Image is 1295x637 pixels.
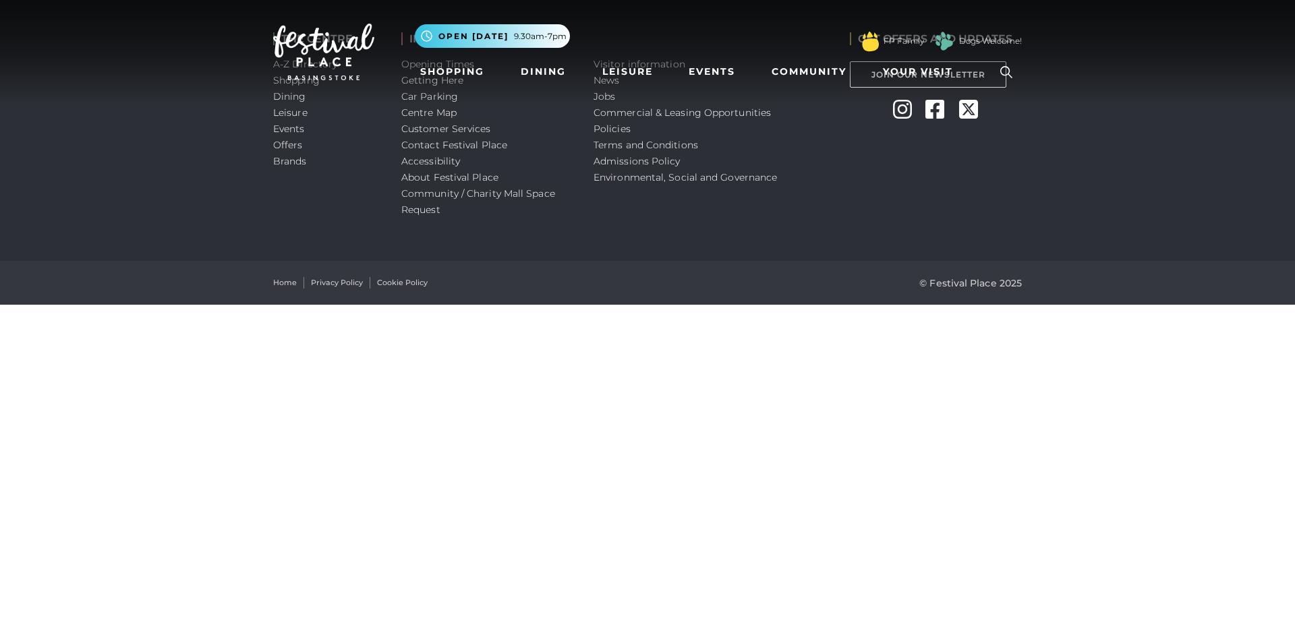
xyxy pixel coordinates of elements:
[883,65,953,79] span: Your Visit
[273,123,305,135] a: Events
[959,35,1022,47] a: Dogs Welcome!
[766,59,852,84] a: Community
[594,139,698,151] a: Terms and Conditions
[273,24,374,80] img: Festival Place Logo
[415,24,570,48] button: Open [DATE] 9.30am-7pm
[273,139,303,151] a: Offers
[877,59,965,84] a: Your Visit
[273,107,308,119] a: Leisure
[594,171,777,183] a: Environmental, Social and Governance
[438,30,509,42] span: Open [DATE]
[401,187,555,216] a: Community / Charity Mall Space Request
[594,155,681,167] a: Admissions Policy
[884,35,924,47] a: FP Family
[401,123,491,135] a: Customer Services
[594,107,771,119] a: Commercial & Leasing Opportunities
[401,171,498,183] a: About Festival Place
[597,59,658,84] a: Leisure
[594,123,631,135] a: Policies
[401,107,457,119] a: Centre Map
[514,30,567,42] span: 9.30am-7pm
[919,275,1022,291] p: © Festival Place 2025
[273,277,297,289] a: Home
[377,277,428,289] a: Cookie Policy
[273,155,307,167] a: Brands
[401,155,460,167] a: Accessibility
[415,59,490,84] a: Shopping
[515,59,571,84] a: Dining
[311,277,363,289] a: Privacy Policy
[683,59,741,84] a: Events
[401,139,507,151] a: Contact Festival Place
